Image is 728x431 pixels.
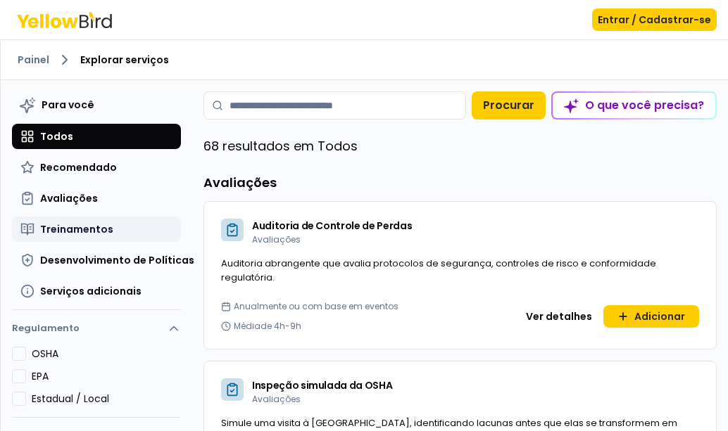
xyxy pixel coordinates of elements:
nav: migalha de pão [18,51,711,68]
font: OSHA [32,347,58,361]
button: Entrar / Cadastrar-se [592,8,717,31]
font: Média [234,320,261,332]
a: Painel [18,53,49,67]
button: Avaliações [12,186,181,211]
button: Para você [12,91,181,118]
button: Procurar [472,91,546,120]
font: Entrar / Cadastrar-se [598,13,711,27]
font: Avaliações [40,191,98,205]
button: Regulamento [12,316,181,347]
font: Serviços adicionais [40,284,142,298]
font: Avaliações [203,174,277,191]
button: Desenvolvimento de Políticas [12,247,181,273]
font: Estadual / Local [32,392,109,406]
font: Para você [42,98,94,112]
button: Todos [12,124,181,149]
font: Todos [40,129,73,143]
font: Anualmente ou com base em eventos [234,300,398,312]
font: Recomendado [40,160,117,174]
font: Inspeção simulada da OSHA [252,378,392,392]
font: Adicionar [634,309,685,323]
font: Regulamento [12,321,80,335]
font: 68 resultados em Todos [203,137,358,155]
font: Auditoria de Controle de Perdas [252,219,412,233]
font: Auditoria abrangente que avalia protocolos de segurança, controles de risco e conformidade regula... [221,257,656,284]
button: Ver detalhes [517,305,601,328]
font: Ver detalhes [526,309,592,323]
font: Avaliações [252,393,301,405]
button: Treinamentos [12,217,181,242]
font: O que você precisa? [585,97,704,113]
button: Adicionar [603,305,699,328]
font: Explorar serviços [80,53,169,67]
font: EPA [32,369,49,383]
div: Regulamento [12,347,181,417]
font: Treinamentos [40,222,113,236]
font: de 4h-9h [261,320,301,332]
button: O que você precisa? [551,91,717,120]
font: Avaliações [252,233,301,245]
font: Procurar [483,97,534,113]
button: Recomendado [12,155,181,180]
font: Desenvolvimento de Políticas [40,253,194,267]
button: Serviços adicionais [12,278,181,304]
